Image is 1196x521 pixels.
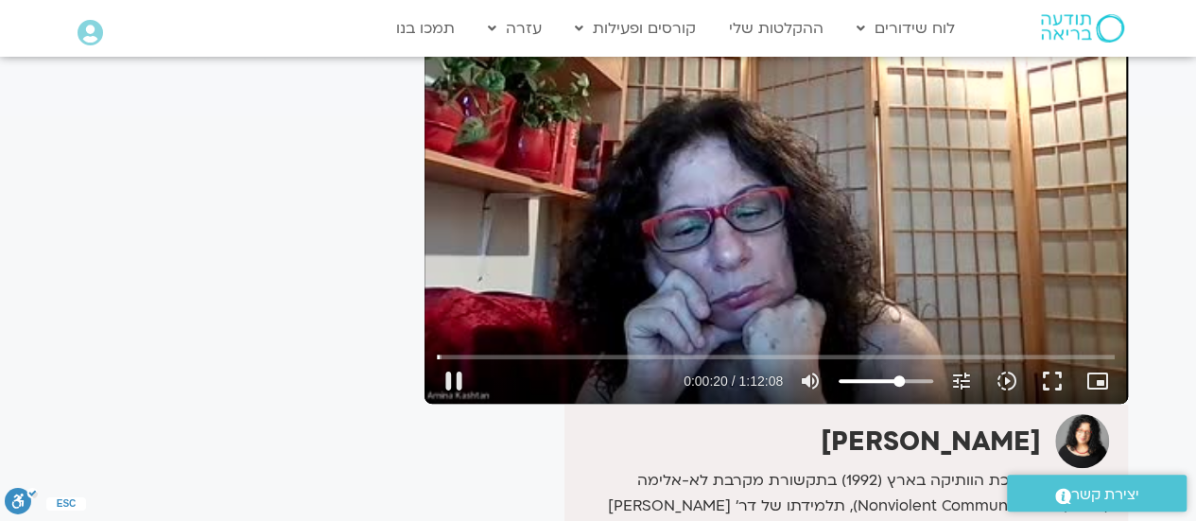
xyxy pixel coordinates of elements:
img: ארנינה קשתן [1055,414,1109,468]
a: לוח שידורים [847,10,964,46]
a: קורסים ופעילות [565,10,705,46]
img: תודעה בריאה [1041,14,1124,43]
strong: [PERSON_NAME] [821,424,1041,460]
a: תמכו בנו [387,10,464,46]
a: יצירת קשר [1007,475,1187,512]
a: ההקלטות שלי [719,10,833,46]
span: יצירת קשר [1071,482,1139,508]
a: עזרה [478,10,551,46]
